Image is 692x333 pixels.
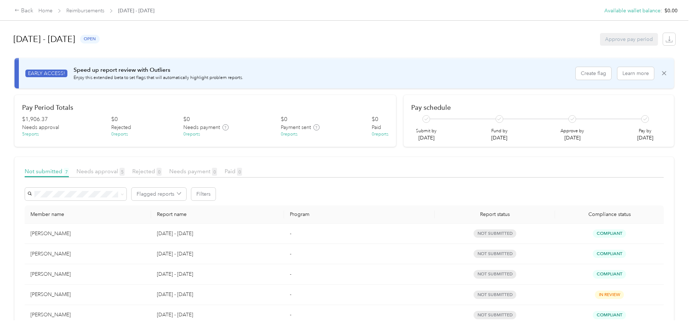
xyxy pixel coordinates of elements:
[132,168,162,175] span: Rejected
[157,230,278,238] p: [DATE] - [DATE]
[560,134,584,142] p: [DATE]
[157,291,278,299] p: [DATE] - [DATE]
[595,291,624,299] span: in review
[30,250,145,258] div: [PERSON_NAME]
[120,168,125,176] span: 5
[617,67,654,80] button: Learn more
[157,270,278,278] p: [DATE] - [DATE]
[25,168,69,175] span: Not submitted
[38,8,53,14] a: Home
[651,292,692,333] iframe: Everlance-gr Chat Button Frame
[76,168,125,175] span: Needs approval
[30,291,145,299] div: [PERSON_NAME]
[30,270,145,278] div: [PERSON_NAME]
[576,67,611,80] button: Create flag
[169,168,217,175] span: Needs payment
[111,115,118,124] div: $ 0
[560,128,584,134] p: Approve by
[604,7,660,14] button: Available wallet balance
[637,128,653,134] p: Pay by
[561,211,658,217] span: Compliance status
[111,131,128,138] div: 0 reports
[30,230,145,238] div: [PERSON_NAME]
[183,131,200,138] div: 0 reports
[660,7,662,14] span: :
[491,134,508,142] p: [DATE]
[284,224,435,244] td: -
[664,7,678,14] span: $0.00
[441,211,550,217] span: Report status
[183,124,220,131] span: Needs payment
[132,188,186,200] button: Flagged reports
[372,131,388,138] div: 0 reports
[13,30,75,48] h1: [DATE] - [DATE]
[30,311,145,319] div: [PERSON_NAME]
[30,211,145,217] div: Member name
[281,124,311,131] span: Payment sent
[80,35,100,43] span: open
[237,168,242,176] span: 0
[157,311,278,319] p: [DATE] - [DATE]
[183,115,190,124] div: $ 0
[593,250,626,258] span: Compliant
[74,75,243,81] p: Enjoy this extended beta to set flags that will automatically highlight problem reports.
[225,168,242,175] span: Paid
[22,124,59,131] span: Needs approval
[474,229,516,238] span: not submitted
[74,66,243,75] p: Speed up report review with Outliers
[157,168,162,176] span: 0
[284,285,435,305] td: -
[284,205,435,224] th: Program
[411,104,666,111] h2: Pay schedule
[25,205,151,224] th: Member name
[416,128,437,134] p: Submit by
[474,250,516,258] span: not submitted
[281,115,287,124] div: $ 0
[281,131,297,138] div: 0 reports
[593,311,626,319] span: Compliant
[284,264,435,284] td: -
[372,115,378,124] div: $ 0
[22,131,39,138] div: 5 reports
[22,115,48,124] div: $ 1,906.37
[491,128,508,134] p: Fund by
[212,168,217,176] span: 0
[64,168,69,176] span: 7
[111,124,131,131] span: Rejected
[14,7,33,15] div: Back
[474,270,516,278] span: not submitted
[66,8,104,14] a: Reimbursements
[157,250,278,258] p: [DATE] - [DATE]
[416,134,437,142] p: [DATE]
[284,305,435,325] td: -
[474,291,516,299] span: not submitted
[593,270,626,278] span: Compliant
[25,70,67,77] span: EARLY ACCESS!
[118,7,154,14] span: [DATE] - [DATE]
[191,188,216,200] button: Filters
[151,205,284,224] th: Report name
[372,124,381,131] span: Paid
[637,134,653,142] p: [DATE]
[474,311,516,319] span: not submitted
[284,244,435,264] td: -
[22,104,388,111] h2: Pay Period Totals
[593,229,626,238] span: Compliant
